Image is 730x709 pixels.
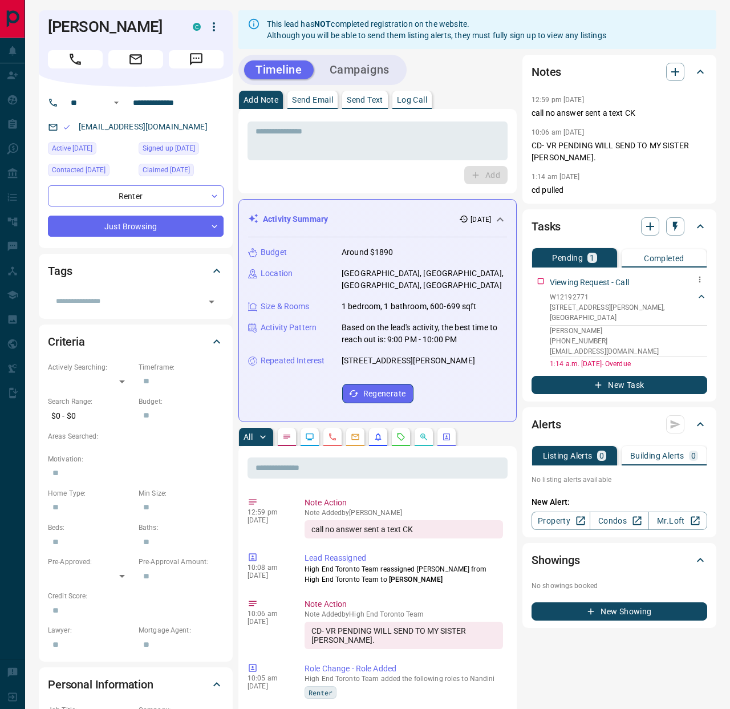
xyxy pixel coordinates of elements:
p: [DATE] [248,682,287,690]
p: Send Text [347,96,383,104]
p: Timeframe: [139,362,224,372]
p: 1:14 a.m. [DATE] - Overdue [550,359,707,369]
p: Size & Rooms [261,301,310,313]
p: Activity Pattern [261,322,317,334]
p: Budget [261,246,287,258]
p: 0 [599,452,604,460]
strong: NOT [314,19,331,29]
p: Log Call [397,96,427,104]
div: Tasks [532,213,707,240]
p: Lawyer: [48,625,133,635]
svg: Opportunities [419,432,428,441]
div: condos.ca [193,23,201,31]
div: Alerts [532,411,707,438]
div: Tue Aug 05 2025 [139,164,224,180]
div: Criteria [48,328,224,355]
span: Email [108,50,163,68]
p: call no answer sent a text CK [532,107,707,119]
p: Building Alerts [630,452,684,460]
p: Completed [644,254,684,262]
button: Open [204,294,220,310]
p: 1 bedroom, 1 bathroom, 600-699 sqft [342,301,477,313]
p: Listing Alerts [543,452,593,460]
span: Claimed [DATE] [143,164,190,176]
div: Just Browsing [48,216,224,237]
p: Home Type: [48,488,133,499]
p: High End Toronto Team reassigned [PERSON_NAME] from High End Toronto Team to [305,564,503,585]
span: Renter [309,687,332,698]
p: [GEOGRAPHIC_DATA], [GEOGRAPHIC_DATA], [GEOGRAPHIC_DATA], [GEOGRAPHIC_DATA] [342,268,507,291]
p: Around $1890 [342,246,394,258]
p: 1:14 am [DATE] [532,173,580,181]
div: CD- VR PENDING WILL SEND TO MY SISTER [PERSON_NAME]. [305,622,503,649]
button: Campaigns [318,60,401,79]
p: CD- VR PENDING WILL SEND TO MY SISTER [PERSON_NAME]. [532,140,707,164]
div: Mon Aug 04 2025 [139,142,224,158]
div: call no answer sent a text CK [305,520,503,538]
p: [STREET_ADDRESS][PERSON_NAME] , [GEOGRAPHIC_DATA] [550,302,696,323]
p: 0 [691,452,696,460]
p: Pending [552,254,583,262]
p: Areas Searched: [48,431,224,441]
p: 12:59 pm [DATE] [532,96,584,104]
p: Note Action [305,497,503,509]
div: This lead has completed registration on the website. Although you will be able to send them listi... [267,14,606,46]
p: Mortgage Agent: [139,625,224,635]
div: Mon Aug 04 2025 [48,142,133,158]
div: W12192771[STREET_ADDRESS][PERSON_NAME],[GEOGRAPHIC_DATA] [550,290,707,325]
span: Call [48,50,103,68]
h2: Criteria [48,333,85,351]
div: Activity Summary[DATE] [248,209,507,230]
p: 10:08 am [248,564,287,572]
h1: [PERSON_NAME] [48,18,176,36]
h2: Alerts [532,415,561,433]
p: Add Note [244,96,278,104]
p: $0 - $0 [48,407,133,426]
p: High End Toronto Team added the following roles to Nandini [305,675,503,683]
div: Tags [48,257,224,285]
svg: Emails [351,432,360,441]
div: Tue Aug 05 2025 [48,164,133,180]
p: Repeated Interest [261,355,325,367]
p: Viewing Request - Call [550,277,629,289]
p: [DATE] [248,516,287,524]
p: Based on the lead's activity, the best time to reach out is: 9:00 PM - 10:00 PM [342,322,507,346]
p: [STREET_ADDRESS][PERSON_NAME] [342,355,475,367]
h2: Personal Information [48,675,153,694]
p: Budget: [139,396,224,407]
a: Mr.Loft [648,512,707,530]
p: Location [261,268,293,279]
span: Message [169,50,224,68]
a: Property [532,512,590,530]
span: [PERSON_NAME] [389,576,443,584]
div: Showings [532,546,707,574]
span: Signed up [DATE] [143,143,195,154]
p: 10:06 am [DATE] [532,128,584,136]
p: Activity Summary [263,213,328,225]
p: 1 [590,254,594,262]
svg: Lead Browsing Activity [305,432,314,441]
p: [DATE] [248,572,287,580]
p: Pre-Approval Amount: [139,557,224,567]
p: Baths: [139,522,224,533]
button: Timeline [244,60,314,79]
p: W12192771 [550,292,696,302]
svg: Notes [282,432,291,441]
svg: Listing Alerts [374,432,383,441]
svg: Email Valid [63,123,71,131]
span: Active [DATE] [52,143,92,154]
p: No showings booked [532,581,707,591]
p: [PHONE_NUMBER] [550,336,707,346]
p: No listing alerts available [532,475,707,485]
p: Note Added by [PERSON_NAME] [305,509,503,517]
p: Credit Score: [48,591,224,601]
p: Note Action [305,598,503,610]
p: Search Range: [48,396,133,407]
span: Contacted [DATE] [52,164,106,176]
a: [EMAIL_ADDRESS][DOMAIN_NAME] [79,122,208,131]
div: Notes [532,58,707,86]
p: New Alert: [532,496,707,508]
svg: Agent Actions [442,432,451,441]
p: Min Size: [139,488,224,499]
div: Personal Information [48,671,224,698]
